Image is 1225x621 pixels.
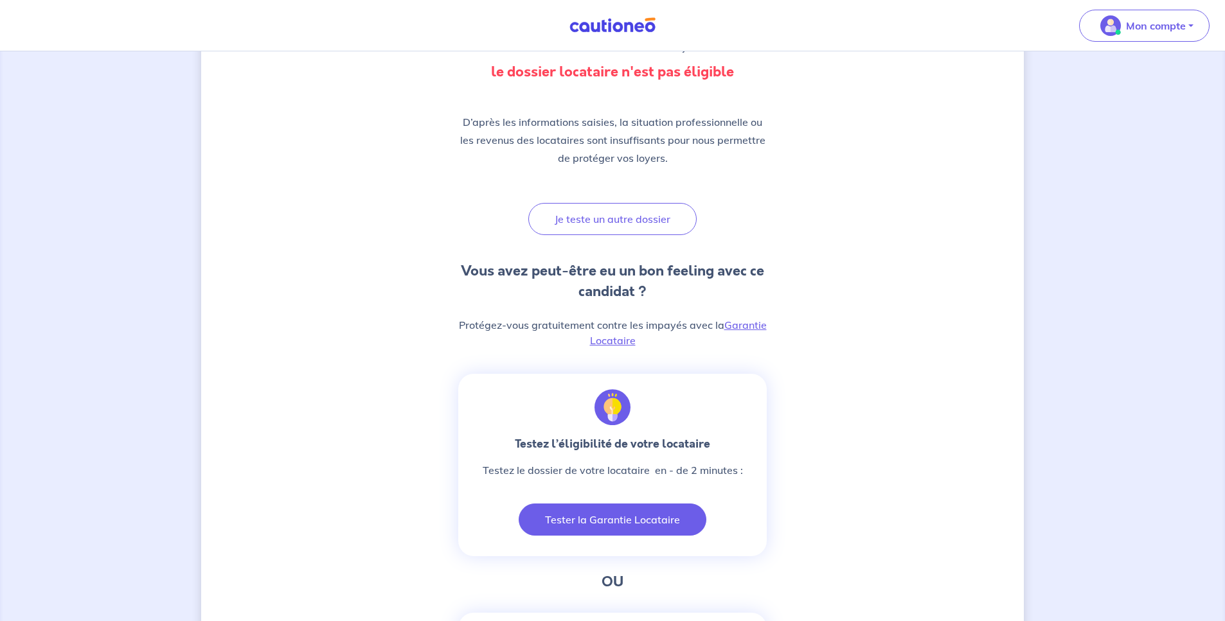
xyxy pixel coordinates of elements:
img: illu_idea.svg [595,389,630,425]
p: Testez le dossier de votre locataire en - de 2 minutes : [483,462,743,478]
button: illu_account_valid_menu.svgMon compte [1079,10,1210,42]
h3: Vous avez peut-être eu un bon feeling avec ce candidat ? [458,261,767,302]
strong: Testez l’éligibilité de votre locataire [515,435,710,452]
button: Je teste un autre dossier [528,203,697,235]
img: illu_account_valid_menu.svg [1100,15,1121,36]
p: Protégez-vous gratuitement contre les impayés avec la [458,317,767,348]
button: Tester la Garantie Locataire [519,503,706,536]
h3: OU [458,572,767,592]
strong: le dossier locataire n'est pas éligible [491,62,734,82]
img: Cautioneo [564,17,661,33]
p: D’après les informations saisies, la situation professionnelle ou les revenus des locataires sont... [458,113,767,167]
p: Mon compte [1126,18,1186,33]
